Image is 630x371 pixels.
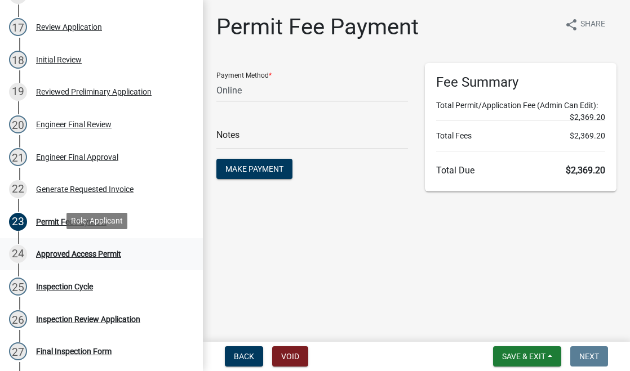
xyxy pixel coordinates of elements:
[9,115,27,133] div: 20
[216,14,419,41] h1: Permit Fee Payment
[436,130,605,142] li: Total Fees
[36,185,134,193] div: Generate Requested Invoice
[9,213,27,231] div: 23
[36,23,102,31] div: Review Application
[9,245,27,263] div: 24
[9,18,27,36] div: 17
[565,18,578,32] i: share
[570,130,605,142] span: $2,369.20
[580,18,605,32] span: Share
[36,218,107,226] div: Permit Fee Payment
[216,159,292,179] button: Make Payment
[436,74,605,91] h6: Fee Summary
[9,342,27,360] div: 27
[9,83,27,101] div: 19
[502,352,545,361] span: Save & Exit
[9,51,27,69] div: 18
[36,283,93,290] div: Inspection Cycle
[566,165,605,176] span: $2,369.20
[36,120,112,128] div: Engineer Final Review
[436,100,605,111] li: Total Permit/Application Fee (Admin Can Edit):
[9,148,27,166] div: 21
[9,180,27,198] div: 22
[225,346,263,366] button: Back
[36,347,112,355] div: Final Inspection Form
[556,14,614,35] button: shareShare
[36,250,121,258] div: Approved Access Permit
[493,346,561,366] button: Save & Exit
[570,111,605,123] span: $2,369.20
[579,352,599,361] span: Next
[36,153,118,161] div: Engineer Final Approval
[36,315,140,323] div: Inspection Review Application
[36,88,152,96] div: Reviewed Preliminary Application
[234,352,254,361] span: Back
[9,278,27,296] div: 25
[66,213,127,229] div: Role: Applicant
[225,164,283,173] span: Make Payment
[436,165,605,176] h6: Total Due
[9,310,27,328] div: 26
[36,56,82,64] div: Initial Review
[570,346,608,366] button: Next
[272,346,308,366] button: Void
